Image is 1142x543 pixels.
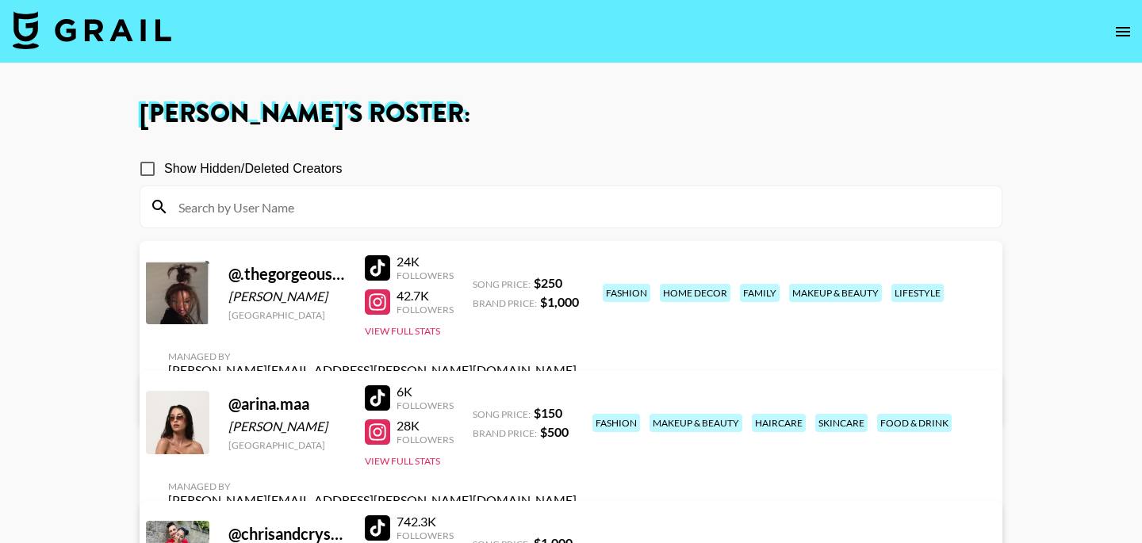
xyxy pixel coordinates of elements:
div: lifestyle [891,284,944,302]
span: Brand Price: [473,427,537,439]
div: Managed By [168,350,577,362]
div: skincare [815,414,868,432]
strong: $ 250 [534,275,562,290]
div: family [740,284,780,302]
div: Followers [397,270,454,281]
div: 28K [397,418,454,434]
strong: $ 500 [540,424,569,439]
div: food & drink [877,414,952,432]
input: Search by User Name [169,194,992,220]
div: fashion [603,284,650,302]
div: 42.7K [397,288,454,304]
div: 742.3K [397,514,454,530]
div: [PERSON_NAME][EMAIL_ADDRESS][PERSON_NAME][DOMAIN_NAME] [168,492,577,508]
div: 24K [397,254,454,270]
div: Managed By [168,480,577,492]
div: Followers [397,304,454,315]
span: Brand Price: [473,297,537,309]
strong: $ 1,000 [540,294,579,309]
button: open drawer [1107,16,1139,48]
div: home decor [660,284,730,302]
img: Grail Talent [13,11,171,49]
div: [PERSON_NAME] [228,289,346,304]
div: fashion [592,414,640,432]
div: [GEOGRAPHIC_DATA] [228,439,346,451]
div: [PERSON_NAME][EMAIL_ADDRESS][PERSON_NAME][DOMAIN_NAME] [168,362,577,378]
div: @ arina.maa [228,394,346,414]
div: Followers [397,434,454,445]
button: View Full Stats [365,325,440,337]
h1: [PERSON_NAME] 's Roster: [140,101,1002,127]
span: Song Price: [473,408,531,420]
div: Followers [397,400,454,411]
div: Followers [397,530,454,541]
div: [PERSON_NAME] [228,419,346,434]
span: Show Hidden/Deleted Creators [164,159,343,178]
div: 6K [397,384,454,400]
span: Song Price: [473,278,531,290]
div: [GEOGRAPHIC_DATA] [228,309,346,321]
div: makeup & beauty [789,284,882,302]
div: makeup & beauty [650,414,742,432]
div: haircare [752,414,806,432]
strong: $ 150 [534,405,562,420]
div: @ .thegorgeousdoll [228,264,346,284]
button: View Full Stats [365,455,440,467]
